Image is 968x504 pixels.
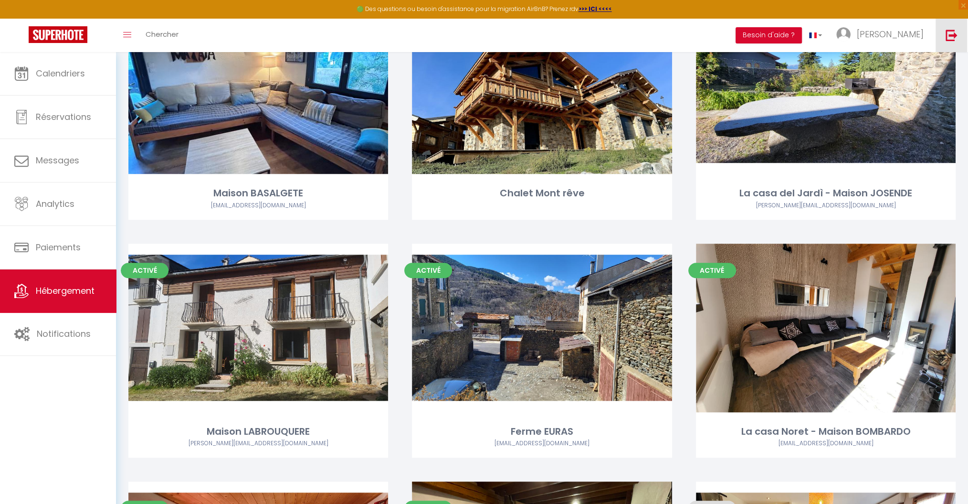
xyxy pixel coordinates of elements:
a: >>> ICI <<<< [579,5,612,13]
div: Airbnb [412,439,672,448]
div: Airbnb [696,439,956,448]
span: Paiements [36,241,81,253]
div: Airbnb [128,201,388,210]
span: Activé [404,263,452,278]
div: Chalet Mont rêve [412,186,672,201]
a: Chercher [138,19,186,52]
span: Chercher [146,29,179,39]
span: Analytics [36,198,74,210]
div: Airbnb [696,201,956,210]
span: Notifications [37,328,91,340]
button: Besoin d'aide ? [736,27,802,43]
div: Maison BASALGETE [128,186,388,201]
span: [PERSON_NAME] [857,28,924,40]
span: Calendriers [36,67,85,79]
span: Activé [121,263,168,278]
img: ... [836,27,851,42]
span: Messages [36,154,79,166]
span: Hébergement [36,285,95,297]
div: Maison LABROUQUERE [128,424,388,439]
span: Activé [688,263,736,278]
img: Super Booking [29,26,87,43]
div: Airbnb [128,439,388,448]
div: La casa Noret - Maison BOMBARDO [696,424,956,439]
div: La casa del Jardì - Maison JOSENDE [696,186,956,201]
a: ... [PERSON_NAME] [829,19,936,52]
span: Réservations [36,111,91,123]
div: Ferme EURAS [412,424,672,439]
img: logout [946,29,957,41]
